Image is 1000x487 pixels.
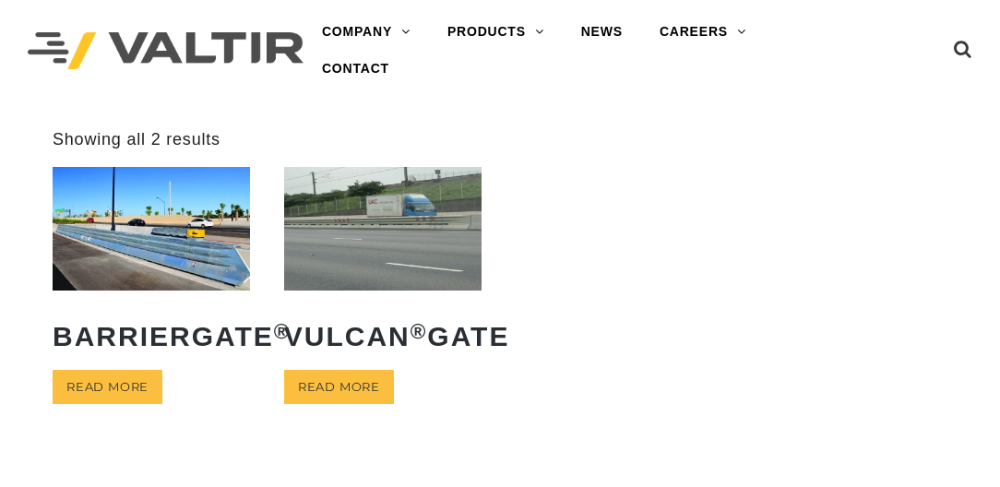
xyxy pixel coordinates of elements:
[53,370,162,404] a: Read more about “BarrierGate®”
[284,307,482,365] h2: Vulcan Gate
[28,32,304,69] img: Valtir
[284,370,394,404] a: Read more about “Vulcan® Gate”
[411,320,428,343] sup: ®
[53,167,250,365] a: BarrierGate®
[429,14,563,51] a: PRODUCTS
[641,14,765,51] a: CAREERS
[53,129,220,150] p: Showing all 2 results
[274,320,292,343] sup: ®
[304,51,408,88] a: CONTACT
[53,307,250,365] h2: BarrierGate
[284,167,482,365] a: Vulcan®Gate
[563,14,641,51] a: NEWS
[304,14,429,51] a: COMPANY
